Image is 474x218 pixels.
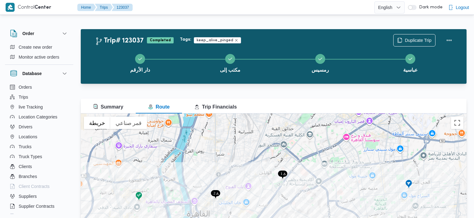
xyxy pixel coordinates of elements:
button: Create new order [7,42,71,52]
img: X8yXhbKr1z7QwAAAABJRU5ErkJggg== [6,3,15,12]
button: عرض صور القمر الصناعي [110,117,147,129]
span: Orders [19,83,32,91]
button: Clients [7,162,71,171]
span: رمسيس [312,66,329,74]
button: دار الأرقم [95,47,185,79]
button: رمسيس [275,47,365,79]
span: Trips [19,93,28,101]
span: Monitor active orders [19,53,59,61]
button: Duplicate Trip [393,34,435,47]
span: Client Contracts [19,183,50,190]
button: عباسية [365,47,455,79]
span: دار الأرقم [130,66,150,74]
span: Suppliers [19,193,37,200]
span: Completed [147,37,174,43]
button: Database [10,70,68,77]
svg: Step 1 is complete [138,56,143,61]
span: keep_alive_pinged [197,38,233,43]
button: Supplier Contracts [7,201,71,211]
b: Center [34,5,51,10]
span: Logout [456,4,469,11]
button: Trucks [7,142,71,152]
button: 123037 [112,4,133,11]
span: Drivers [19,123,32,131]
button: Order [10,30,68,37]
button: Suppliers [7,191,71,201]
span: live Tracking [19,103,43,111]
button: Locations [7,132,71,142]
button: Location Categories [7,112,71,122]
span: Locations [19,133,37,140]
span: Summary [93,104,123,109]
button: Client Contracts [7,181,71,191]
span: Route [148,104,170,109]
button: live Tracking [7,102,71,112]
span: مكتب إلى [220,66,240,74]
svg: Step 4 is complete [408,56,413,61]
span: Trucks [19,143,31,150]
span: Supplier Contracts [19,202,54,210]
b: Tags: [180,37,191,42]
button: Drivers [7,122,71,132]
svg: Step 3 is complete [318,56,323,61]
button: Branches [7,171,71,181]
button: Home [77,4,96,11]
svg: Step 2 is complete [228,56,233,61]
span: عباسية [403,66,418,74]
div: Database [5,82,73,216]
span: Dark mode [417,5,443,10]
button: Trips [7,92,71,102]
button: تبديل إلى العرض ملء الشاشة [451,117,463,129]
h3: Order [22,30,34,37]
div: Order [5,42,73,65]
button: Monitor active orders [7,52,71,62]
button: عرض خريطة الشارع [84,117,110,129]
span: Branches [19,173,37,180]
button: Truck Types [7,152,71,162]
span: Duplicate Trip [405,37,431,44]
button: Logout [446,1,472,14]
b: Completed [150,38,171,42]
iframe: chat widget [6,193,26,212]
span: Location Categories [19,113,57,121]
span: Clients [19,163,32,170]
button: مكتب إلى [185,47,275,79]
h3: Database [22,70,42,77]
h2: Trip# 123037 [95,37,144,45]
span: Truck Types [19,153,42,160]
span: Trip Financials [194,104,237,109]
button: Trips [95,4,113,11]
span: Create new order [19,43,52,51]
span: keep_alive_pinged [194,37,241,43]
button: Remove trip tag [235,38,238,42]
button: Orders [7,82,71,92]
button: Actions [443,34,455,47]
